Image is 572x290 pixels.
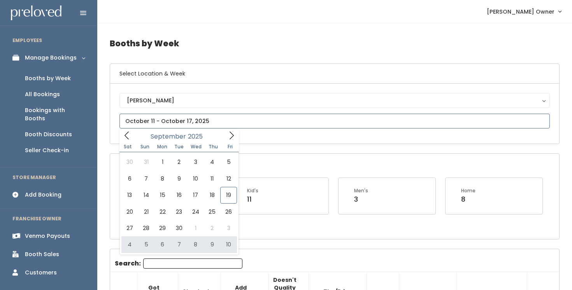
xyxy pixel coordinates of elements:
span: Thu [205,144,222,149]
span: September 10, 2025 [188,170,204,187]
span: September 20, 2025 [121,204,138,220]
span: October 1, 2025 [188,220,204,236]
span: Tue [170,144,188,149]
span: Fri [222,144,239,149]
div: Add Booking [25,191,61,199]
span: October 9, 2025 [204,236,220,253]
span: September 14, 2025 [138,187,154,203]
div: Booths by Week [25,74,71,83]
span: October 2, 2025 [204,220,220,236]
span: September 30, 2025 [171,220,187,236]
div: 3 [354,194,368,204]
span: September 6, 2025 [121,170,138,187]
span: September 5, 2025 [220,154,237,170]
span: October 5, 2025 [138,236,154,253]
div: Venmo Payouts [25,232,70,240]
span: August 31, 2025 [138,154,154,170]
span: September 3, 2025 [188,154,204,170]
input: Year [186,132,209,141]
span: Sat [119,144,137,149]
span: October 3, 2025 [220,220,237,236]
div: Manage Bookings [25,54,77,62]
span: Sun [137,144,154,149]
img: preloved logo [11,5,61,21]
div: Customers [25,269,57,277]
div: [PERSON_NAME] [127,96,542,105]
span: September 11, 2025 [204,170,220,187]
span: September 8, 2025 [154,170,171,187]
span: September 26, 2025 [220,204,237,220]
span: September 24, 2025 [188,204,204,220]
span: September 13, 2025 [121,187,138,203]
span: September 15, 2025 [154,187,171,203]
span: September 7, 2025 [138,170,154,187]
div: Booth Sales [25,250,59,258]
span: October 8, 2025 [188,236,204,253]
span: October 6, 2025 [154,236,171,253]
div: All Bookings [25,90,60,98]
span: September 2, 2025 [171,154,187,170]
button: [PERSON_NAME] [119,93,550,108]
label: Search: [115,258,242,269]
span: September 18, 2025 [204,187,220,203]
span: September 17, 2025 [188,187,204,203]
input: Search: [143,258,242,269]
div: Kid's [247,187,258,194]
span: September 22, 2025 [154,204,171,220]
span: September 12, 2025 [220,170,237,187]
span: [PERSON_NAME] Owner [487,7,554,16]
input: October 11 - October 17, 2025 [119,114,550,128]
span: September [151,134,186,140]
span: September 1, 2025 [154,154,171,170]
div: 11 [247,194,258,204]
span: Mon [154,144,171,149]
span: September 4, 2025 [204,154,220,170]
a: [PERSON_NAME] Owner [479,3,569,20]
span: September 16, 2025 [171,187,187,203]
span: October 10, 2025 [220,236,237,253]
span: Wed [188,144,205,149]
div: Home [461,187,475,194]
div: Men's [354,187,368,194]
span: October 7, 2025 [171,236,187,253]
span: September 19, 2025 [220,187,237,203]
span: September 25, 2025 [204,204,220,220]
span: September 27, 2025 [121,220,138,236]
h6: Select Location & Week [110,64,559,84]
span: September 23, 2025 [171,204,187,220]
div: Booth Discounts [25,130,72,139]
div: 8 [461,194,475,204]
span: September 9, 2025 [171,170,187,187]
div: Seller Check-in [25,146,69,155]
span: September 21, 2025 [138,204,154,220]
h4: Booths by Week [110,33,560,54]
div: Bookings with Booths [25,106,85,123]
span: September 29, 2025 [154,220,171,236]
span: October 4, 2025 [121,236,138,253]
span: September 28, 2025 [138,220,154,236]
span: August 30, 2025 [121,154,138,170]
